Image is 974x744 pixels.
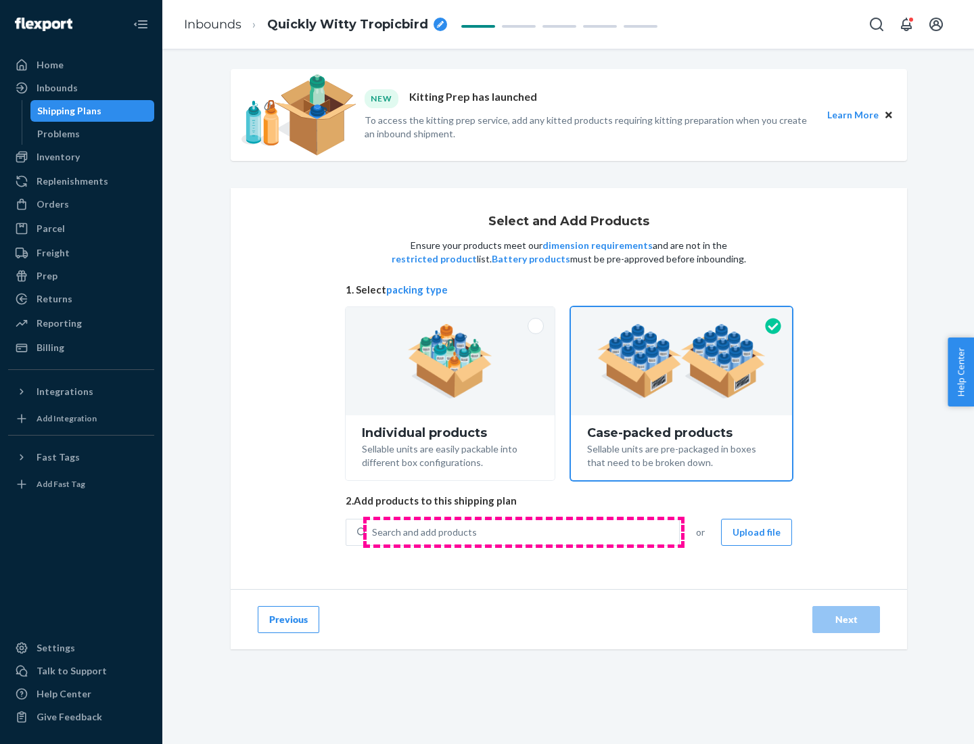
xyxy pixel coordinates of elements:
[8,637,154,659] a: Settings
[258,606,319,633] button: Previous
[597,324,766,398] img: case-pack.59cecea509d18c883b923b81aeac6d0b.png
[8,265,154,287] a: Prep
[127,11,154,38] button: Close Navigation
[409,89,537,108] p: Kitting Prep has launched
[8,193,154,215] a: Orders
[37,385,93,398] div: Integrations
[721,519,792,546] button: Upload file
[365,89,398,108] div: NEW
[408,324,492,398] img: individual-pack.facf35554cb0f1810c75b2bd6df2d64e.png
[392,252,477,266] button: restricted product
[696,526,705,539] span: or
[8,242,154,264] a: Freight
[8,683,154,705] a: Help Center
[37,127,80,141] div: Problems
[362,440,538,469] div: Sellable units are easily packable into different box configurations.
[37,81,78,95] div: Inbounds
[863,11,890,38] button: Open Search Box
[881,108,896,122] button: Close
[8,381,154,402] button: Integrations
[587,426,776,440] div: Case-packed products
[184,17,241,32] a: Inbounds
[390,239,747,266] p: Ensure your products meet our and are not in the list. must be pre-approved before inbounding.
[37,222,65,235] div: Parcel
[8,473,154,495] a: Add Fast Tag
[372,526,477,539] div: Search and add products
[488,215,649,229] h1: Select and Add Products
[37,413,97,424] div: Add Integration
[824,613,868,626] div: Next
[8,337,154,358] a: Billing
[8,288,154,310] a: Returns
[8,706,154,728] button: Give Feedback
[37,150,80,164] div: Inventory
[37,317,82,330] div: Reporting
[267,16,428,34] span: Quickly Witty Tropicbird
[8,54,154,76] a: Home
[37,58,64,72] div: Home
[587,440,776,469] div: Sellable units are pre-packaged in boxes that need to be broken down.
[386,283,448,297] button: packing type
[346,283,792,297] span: 1. Select
[948,338,974,406] button: Help Center
[37,104,101,118] div: Shipping Plans
[30,123,155,145] a: Problems
[8,77,154,99] a: Inbounds
[827,108,879,122] button: Learn More
[365,114,815,141] p: To access the kitting prep service, add any kitted products requiring kitting preparation when yo...
[37,197,69,211] div: Orders
[8,660,154,682] a: Talk to Support
[37,246,70,260] div: Freight
[37,710,102,724] div: Give Feedback
[8,218,154,239] a: Parcel
[8,408,154,429] a: Add Integration
[37,687,91,701] div: Help Center
[8,146,154,168] a: Inventory
[37,641,75,655] div: Settings
[37,175,108,188] div: Replenishments
[37,450,80,464] div: Fast Tags
[8,312,154,334] a: Reporting
[362,426,538,440] div: Individual products
[346,494,792,508] span: 2. Add products to this shipping plan
[812,606,880,633] button: Next
[15,18,72,31] img: Flexport logo
[923,11,950,38] button: Open account menu
[173,5,458,45] ol: breadcrumbs
[8,446,154,468] button: Fast Tags
[37,341,64,354] div: Billing
[37,664,107,678] div: Talk to Support
[37,292,72,306] div: Returns
[542,239,653,252] button: dimension requirements
[37,478,85,490] div: Add Fast Tag
[30,100,155,122] a: Shipping Plans
[8,170,154,192] a: Replenishments
[37,269,57,283] div: Prep
[893,11,920,38] button: Open notifications
[492,252,570,266] button: Battery products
